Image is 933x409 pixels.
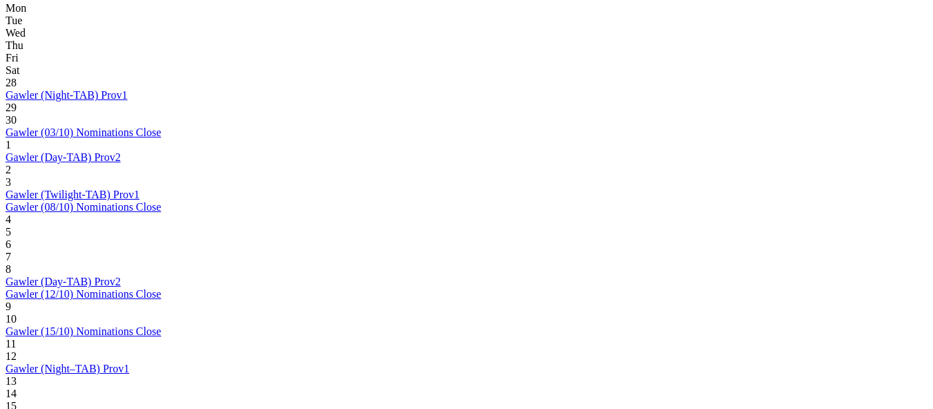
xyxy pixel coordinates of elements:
[6,338,16,350] span: 11
[6,325,161,337] a: Gawler (15/10) Nominations Close
[6,151,121,163] a: Gawler (Day-TAB) Prov2
[6,251,11,263] span: 7
[6,39,927,52] div: Thu
[6,27,927,39] div: Wed
[6,350,17,362] span: 12
[6,15,927,27] div: Tue
[6,363,129,374] a: Gawler (Night–TAB) Prov1
[6,2,927,15] div: Mon
[6,139,11,151] span: 1
[6,301,11,312] span: 9
[6,164,11,175] span: 2
[6,213,11,225] span: 4
[6,201,161,213] a: Gawler (08/10) Nominations Close
[6,226,11,238] span: 5
[6,388,17,399] span: 14
[6,288,161,300] a: Gawler (12/10) Nominations Close
[6,263,11,275] span: 8
[6,189,140,200] a: Gawler (Twilight-TAB) Prov1
[6,176,11,188] span: 3
[6,126,161,138] a: Gawler (03/10) Nominations Close
[6,375,17,387] span: 13
[6,238,11,250] span: 6
[6,89,127,101] a: Gawler (Night-TAB) Prov1
[6,102,17,113] span: 29
[6,64,927,77] div: Sat
[6,114,17,126] span: 30
[6,276,121,287] a: Gawler (Day-TAB) Prov2
[6,313,17,325] span: 10
[6,52,927,64] div: Fri
[6,77,17,88] span: 28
